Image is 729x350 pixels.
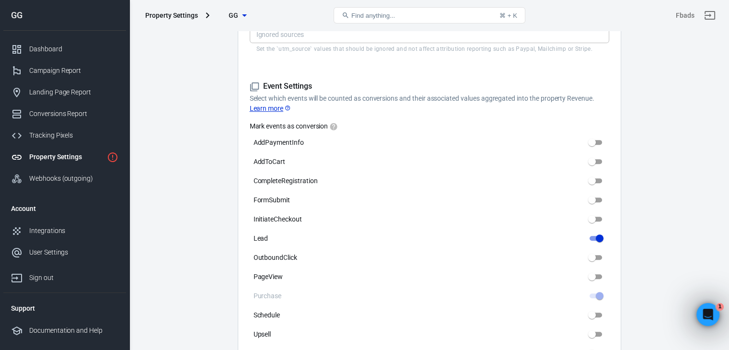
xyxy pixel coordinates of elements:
div: Landing Page Report [29,87,118,97]
div: Property Settings [145,11,198,20]
a: Dashboard [3,38,126,60]
a: Conversions Report [3,103,126,125]
button: GG [213,7,261,24]
div: ⌘ + K [499,12,517,19]
a: Tracking Pixels [3,125,126,146]
button: Find anything...⌘ + K [334,7,525,23]
a: Learn more [250,104,291,114]
h5: Event Settings [250,82,609,92]
div: Account id: tR2bt8Tt [676,11,694,21]
div: Integrations [29,226,118,236]
span: Upsell [254,329,271,339]
a: Sign out [698,4,721,27]
label: Mark events as conversion [250,121,609,131]
div: Tracking Pixels [29,130,118,140]
div: Property Settings [29,152,103,162]
span: OutboundClick [254,253,297,263]
a: Integrations [3,220,126,242]
div: Webhooks (outgoing) [29,174,118,184]
svg: Property is not installed yet [107,152,118,163]
div: Conversions Report [29,109,118,119]
span: InitiateCheckout [254,214,302,224]
div: Documentation and Help [29,326,118,336]
a: Campaign Report [3,60,126,82]
span: Find anything... [351,12,395,19]
p: Select which events will be counted as conversions and their associated values aggregated into th... [250,93,609,114]
span: 1 [716,303,724,311]
div: User Settings [29,247,118,257]
div: GG [3,11,126,20]
span: Lead [254,233,268,244]
span: GG [229,10,239,22]
input: paypal, calendly [253,28,605,40]
div: Campaign Report [29,66,118,76]
span: Purchase [254,291,282,301]
p: Set the `utm_source` values that should be ignored and not affect attribution reporting such as P... [256,45,602,53]
span: AddPaymentInfo [254,138,304,148]
a: User Settings [3,242,126,263]
a: Property Settings [3,146,126,168]
iframe: Intercom live chat [696,303,719,326]
li: Account [3,197,126,220]
span: FormSubmit [254,195,290,205]
div: Dashboard [29,44,118,54]
svg: Enable toggles for events you want to track as conversions, such as purchases. These are key acti... [329,122,338,131]
a: Landing Page Report [3,82,126,103]
a: Webhooks (outgoing) [3,168,126,189]
span: Schedule [254,310,280,320]
div: Sign out [29,273,118,283]
li: Support [3,297,126,320]
span: PageView [254,272,283,282]
a: Sign out [3,263,126,289]
span: CompleteRegistration [254,176,318,186]
span: AddToCart [254,157,286,167]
